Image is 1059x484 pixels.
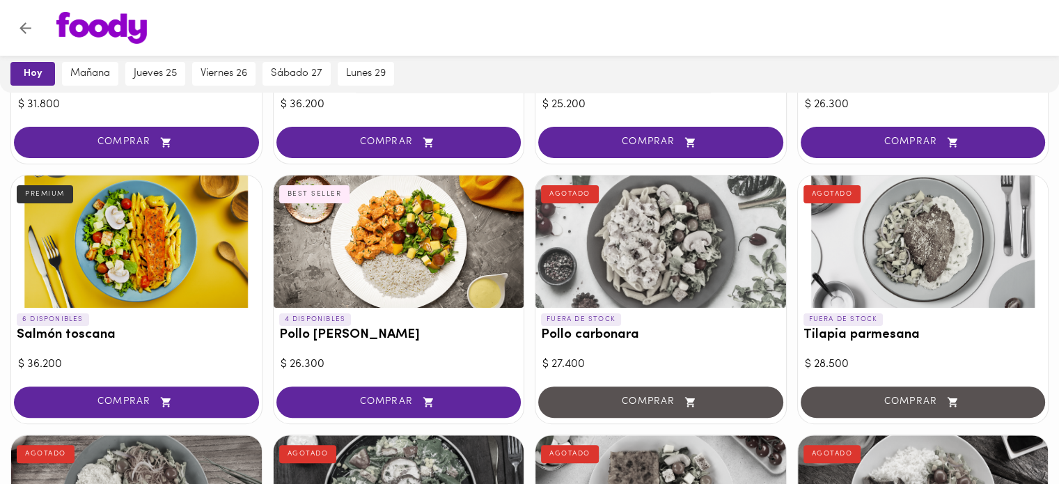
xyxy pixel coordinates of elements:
[798,175,1049,308] div: Tilapia parmesana
[17,328,256,343] h3: Salmón toscana
[134,68,177,80] span: jueves 25
[20,68,45,80] span: hoy
[338,62,394,86] button: lunes 29
[62,62,118,86] button: mañana
[8,11,42,45] button: Volver
[18,357,255,373] div: $ 36.200
[279,445,337,463] div: AGOTADO
[541,328,780,343] h3: Pollo carbonara
[805,97,1042,113] div: $ 26.300
[803,445,861,463] div: AGOTADO
[542,97,779,113] div: $ 25.200
[17,445,74,463] div: AGOTADO
[818,136,1028,148] span: COMPRAR
[281,97,517,113] div: $ 36.200
[276,387,521,418] button: COMPRAR
[279,313,352,326] p: 4 DISPONIBLES
[14,127,259,158] button: COMPRAR
[803,185,861,203] div: AGOTADO
[262,62,331,86] button: sábado 27
[978,403,1045,470] iframe: Messagebird Livechat Widget
[192,62,256,86] button: viernes 26
[11,175,262,308] div: Salmón toscana
[346,68,386,80] span: lunes 29
[803,313,884,326] p: FUERA DE STOCK
[56,12,147,44] img: logo.png
[542,357,779,373] div: $ 27.400
[541,445,599,463] div: AGOTADO
[201,68,247,80] span: viernes 26
[276,127,521,158] button: COMPRAR
[541,185,599,203] div: AGOTADO
[294,136,504,148] span: COMPRAR
[271,68,322,80] span: sábado 27
[10,62,55,86] button: hoy
[538,127,783,158] button: COMPRAR
[125,62,185,86] button: jueves 25
[279,185,350,203] div: BEST SELLER
[801,127,1046,158] button: COMPRAR
[279,328,519,343] h3: Pollo [PERSON_NAME]
[803,328,1043,343] h3: Tilapia parmesana
[17,313,89,326] p: 6 DISPONIBLES
[274,175,524,308] div: Pollo Tikka Massala
[281,357,517,373] div: $ 26.300
[17,185,73,203] div: PREMIUM
[294,396,504,408] span: COMPRAR
[535,175,786,308] div: Pollo carbonara
[14,387,259,418] button: COMPRAR
[31,136,242,148] span: COMPRAR
[18,97,255,113] div: $ 31.800
[31,396,242,408] span: COMPRAR
[805,357,1042,373] div: $ 28.500
[556,136,766,148] span: COMPRAR
[70,68,110,80] span: mañana
[541,313,621,326] p: FUERA DE STOCK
